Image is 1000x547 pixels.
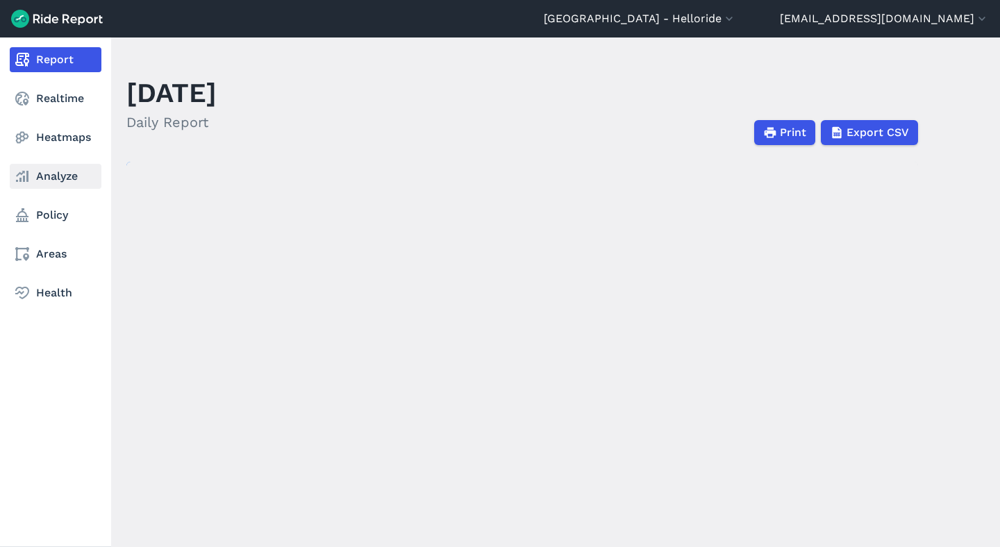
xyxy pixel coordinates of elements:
[847,124,909,141] span: Export CSV
[10,203,101,228] a: Policy
[10,280,101,305] a: Health
[126,74,217,112] h1: [DATE]
[10,164,101,189] a: Analyze
[780,10,989,27] button: [EMAIL_ADDRESS][DOMAIN_NAME]
[10,125,101,150] a: Heatmaps
[754,120,815,145] button: Print
[821,120,918,145] button: Export CSV
[544,10,736,27] button: [GEOGRAPHIC_DATA] - Helloride
[10,86,101,111] a: Realtime
[126,112,217,133] h2: Daily Report
[780,124,806,141] span: Print
[10,47,101,72] a: Report
[11,10,103,28] img: Ride Report
[10,242,101,267] a: Areas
